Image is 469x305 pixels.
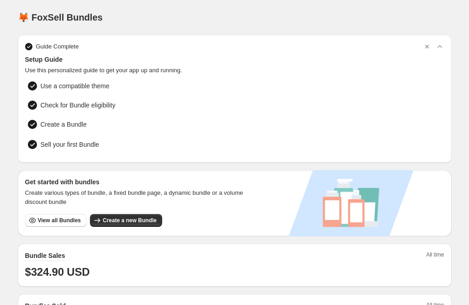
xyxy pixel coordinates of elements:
[90,214,162,227] button: Create a new Bundle
[41,81,110,91] span: Use a compatible theme
[38,217,81,224] span: View all Bundles
[25,177,252,187] h3: Get started with bundles
[41,120,173,129] span: Create a Bundle
[25,66,444,75] span: Use this personalized guide to get your app up and running.
[36,42,79,51] span: Guide Complete
[426,251,444,261] span: All time
[25,265,444,279] h1: $324.90 USD
[41,101,116,110] span: Check for Bundle eligibility
[41,140,172,149] span: Sell your first Bundle
[25,188,252,207] span: Create various types of bundle, a fixed bundle page, a dynamic bundle or a volume discount bundle
[25,214,86,227] button: View all Bundles
[103,217,157,224] span: Create a new Bundle
[18,12,103,23] h1: 🦊 FoxSell Bundles
[25,251,65,260] h2: Bundle Sales
[25,55,444,64] span: Setup Guide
